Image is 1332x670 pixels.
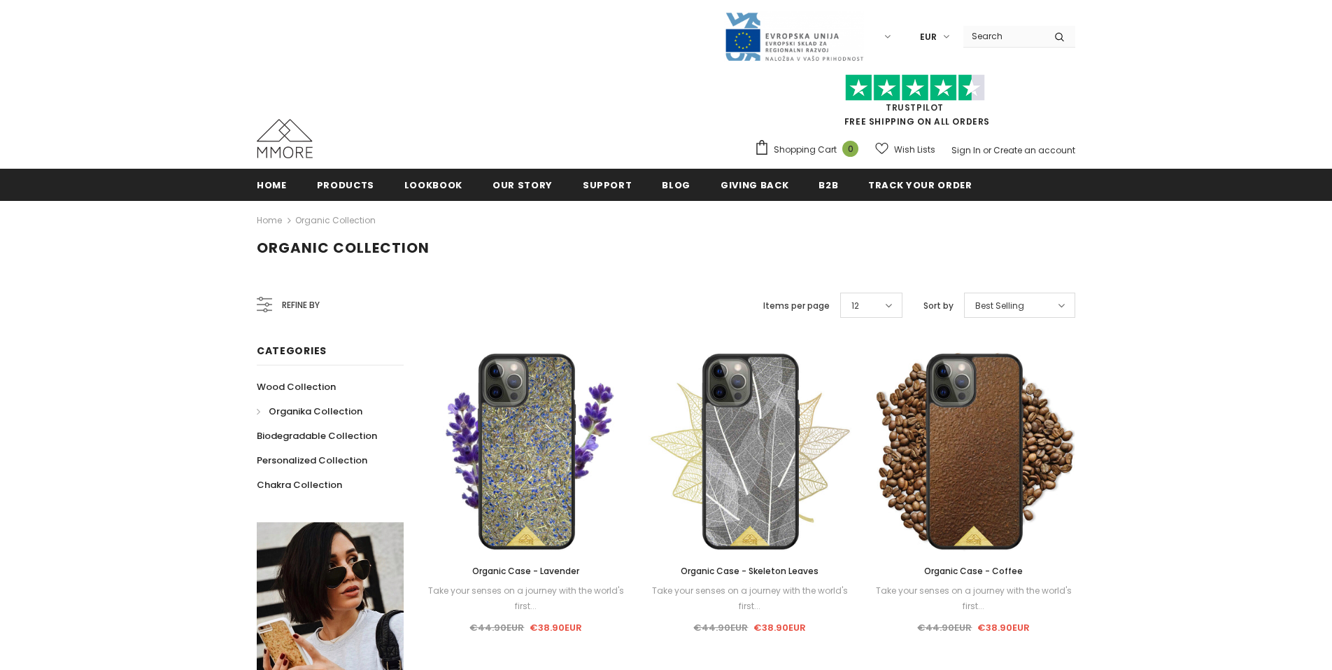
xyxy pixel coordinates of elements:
[493,169,553,200] a: Our Story
[662,179,690,192] span: Blog
[257,212,282,229] a: Home
[295,214,376,226] a: Organic Collection
[819,179,838,192] span: B2B
[257,119,313,158] img: MMORE Cases
[317,169,374,200] a: Products
[257,344,327,358] span: Categories
[724,30,864,42] a: Javni Razpis
[851,299,859,313] span: 12
[920,30,937,44] span: EUR
[993,144,1075,156] a: Create an account
[425,564,628,579] a: Organic Case - Lavender
[583,179,632,192] span: support
[872,583,1075,614] div: Take your senses on a journey with the world's first...
[469,621,524,634] span: €44.90EUR
[977,621,1030,634] span: €38.90EUR
[257,473,342,497] a: Chakra Collection
[983,144,991,156] span: or
[886,102,944,113] a: Trustpilot
[753,621,806,634] span: €38.90EUR
[662,169,690,200] a: Blog
[924,565,1023,577] span: Organic Case - Coffee
[872,564,1075,579] a: Organic Case - Coffee
[774,143,837,157] span: Shopping Cart
[257,169,287,200] a: Home
[845,74,985,102] img: Trust Pilot Stars
[754,139,865,160] a: Shopping Cart 0
[875,137,935,162] a: Wish Lists
[951,144,981,156] a: Sign In
[721,169,788,200] a: Giving back
[257,454,367,467] span: Personalized Collection
[583,169,632,200] a: support
[975,299,1024,313] span: Best Selling
[257,448,367,473] a: Personalized Collection
[763,299,830,313] label: Items per page
[649,583,851,614] div: Take your senses on a journey with the world's first...
[868,169,972,200] a: Track your order
[963,26,1044,46] input: Search Site
[257,429,377,442] span: Biodegradable Collection
[257,424,377,448] a: Biodegradable Collection
[894,143,935,157] span: Wish Lists
[917,621,972,634] span: €44.90EUR
[721,179,788,192] span: Giving back
[472,565,579,577] span: Organic Case - Lavender
[754,81,1075,127] span: FREE SHIPPING ON ALL ORDERS
[530,621,582,634] span: €38.90EUR
[257,399,362,424] a: Organika Collection
[923,299,954,313] label: Sort by
[425,583,628,614] div: Take your senses on a journey with the world's first...
[868,179,972,192] span: Track your order
[681,565,819,577] span: Organic Case - Skeleton Leaves
[257,380,336,393] span: Wood Collection
[693,621,748,634] span: €44.90EUR
[724,11,864,62] img: Javni Razpis
[493,179,553,192] span: Our Story
[257,478,342,491] span: Chakra Collection
[404,169,462,200] a: Lookbook
[257,375,336,399] a: Wood Collection
[269,405,362,418] span: Organika Collection
[317,179,374,192] span: Products
[282,298,320,313] span: Refine by
[257,238,430,258] span: Organic Collection
[649,564,851,579] a: Organic Case - Skeleton Leaves
[257,179,287,192] span: Home
[819,169,838,200] a: B2B
[404,179,462,192] span: Lookbook
[842,141,858,157] span: 0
